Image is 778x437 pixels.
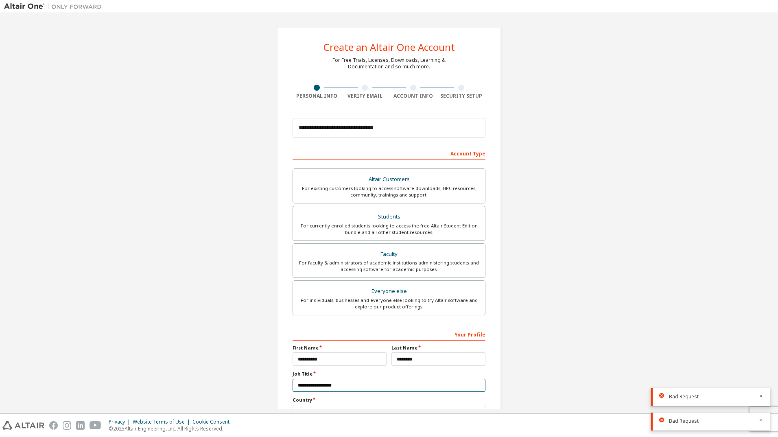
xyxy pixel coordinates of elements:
[293,328,485,341] div: Your Profile
[298,286,480,297] div: Everyone else
[298,174,480,185] div: Altair Customers
[192,419,234,425] div: Cookie Consent
[109,425,234,432] p: © 2025 Altair Engineering, Inc. All Rights Reserved.
[293,345,387,351] label: First Name
[437,93,486,99] div: Security Setup
[293,397,485,403] label: Country
[298,249,480,260] div: Faculty
[341,93,389,99] div: Verify Email
[109,419,133,425] div: Privacy
[2,421,44,430] img: altair_logo.svg
[90,421,101,430] img: youtube.svg
[323,42,455,52] div: Create an Altair One Account
[293,371,485,377] label: Job Title
[298,297,480,310] div: For individuals, businesses and everyone else looking to try Altair software and explore our prod...
[4,2,106,11] img: Altair One
[298,211,480,223] div: Students
[298,260,480,273] div: For faculty & administrators of academic institutions administering students and accessing softwa...
[332,57,446,70] div: For Free Trials, Licenses, Downloads, Learning & Documentation and so much more.
[293,93,341,99] div: Personal Info
[298,409,475,414] div: Select Country
[298,185,480,198] div: For existing customers looking to access software downloads, HPC resources, community, trainings ...
[133,419,192,425] div: Website Terms of Use
[389,93,437,99] div: Account Info
[49,421,58,430] img: facebook.svg
[293,146,485,160] div: Account Type
[669,418,699,424] span: Bad Request
[669,393,699,400] span: Bad Request
[298,223,480,236] div: For currently enrolled students looking to access the free Altair Student Edition bundle and all ...
[63,421,71,430] img: instagram.svg
[391,345,485,351] label: Last Name
[76,421,85,430] img: linkedin.svg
